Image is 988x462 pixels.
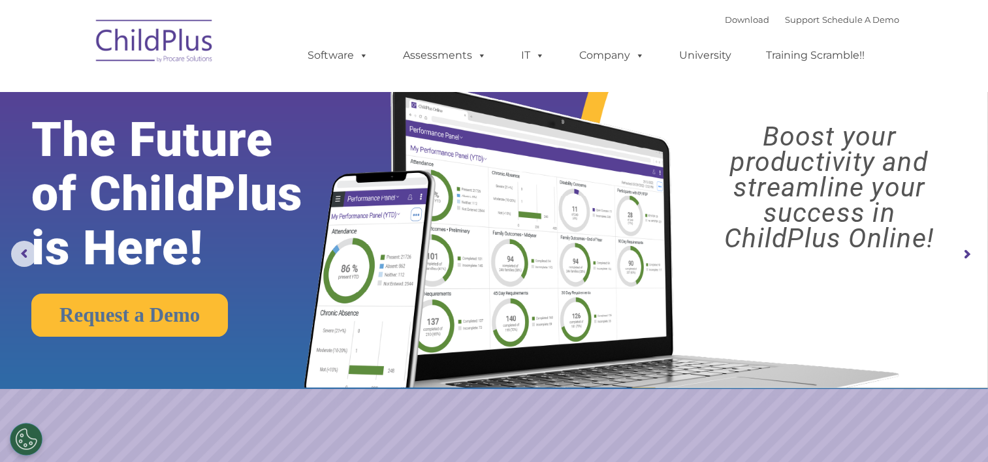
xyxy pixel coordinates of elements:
[31,113,347,275] rs-layer: The Future of ChildPlus is Here!
[725,14,899,25] font: |
[775,321,988,462] iframe: Chat Widget
[822,14,899,25] a: Schedule A Demo
[508,42,558,69] a: IT
[682,124,976,251] rs-layer: Boost your productivity and streamline your success in ChildPlus Online!
[666,42,744,69] a: University
[182,86,221,96] span: Last name
[89,10,220,76] img: ChildPlus by Procare Solutions
[753,42,878,69] a: Training Scramble!!
[31,294,228,337] a: Request a Demo
[785,14,820,25] a: Support
[566,42,658,69] a: Company
[390,42,500,69] a: Assessments
[725,14,769,25] a: Download
[295,42,381,69] a: Software
[182,140,237,149] span: Phone number
[10,423,42,455] button: Cookies Settings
